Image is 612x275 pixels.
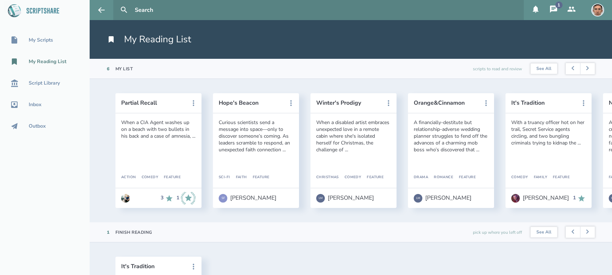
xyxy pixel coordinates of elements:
div: When a disabled artist embraces unexpected love in a remote cabin where she's isolated herself fo... [316,119,391,153]
div: 3 [161,195,163,201]
div: Feature [453,175,476,180]
div: LM [316,194,325,203]
div: [PERSON_NAME] [523,195,569,201]
div: My List [115,66,133,72]
div: When a CIA Agent washes up on a beach with two bullets in his back and a case of amnesia, ... [121,119,196,139]
div: Family [528,175,547,180]
div: Christmas [316,175,339,180]
div: Comedy [136,175,158,180]
a: Go to Anthony Miguel Cantu's profile [121,190,130,206]
div: Drama [414,175,428,180]
a: LM[PERSON_NAME] [414,190,471,206]
div: My Reading List [29,59,66,65]
button: See All [531,63,557,74]
div: 1 [176,195,179,201]
button: Hope's Beacon [219,100,283,106]
div: [PERSON_NAME] [328,195,374,201]
a: SF[PERSON_NAME] [219,190,276,206]
div: 1 Recommends [573,194,586,203]
div: pick up where you left off [473,222,522,242]
div: Sci-Fi [219,175,230,180]
div: Finish Reading [115,229,152,235]
div: Feature [247,175,270,180]
div: Feature [158,175,181,180]
div: With a truancy officer hot on her trail, Secret Service agents circling, and two bungling crimina... [511,119,586,146]
h1: My Reading List [107,33,191,46]
button: Partial Recall [121,100,186,106]
div: SF [219,194,227,203]
div: My Scripts [29,37,53,43]
button: It's Tradition [511,100,576,106]
div: 3 Recommends [161,192,174,205]
button: It's Tradition [121,263,186,270]
div: Action [121,175,136,180]
div: 6 [107,66,110,72]
button: Orange&Cinnamon [414,100,478,106]
div: A financially-destitute but relationship-adverse wedding planner struggles to fend off the advanc... [414,119,488,153]
img: user_1673573717-crop.jpg [121,194,130,203]
div: 1 [555,1,563,9]
div: Feature [361,175,384,180]
div: [PERSON_NAME] [230,195,276,201]
div: Inbox [29,102,42,108]
div: Outbox [29,123,46,129]
div: Comedy [511,175,528,180]
div: Curious scientists send a message into space—only to discover someone’s coming. As leaders scramb... [219,119,293,153]
div: Script Library [29,80,60,86]
div: 1 Industry Recommends [176,192,196,205]
div: LM [414,194,422,203]
div: Comedy [339,175,361,180]
button: Winter's Prodigy [316,100,381,106]
div: 1 [573,195,576,201]
div: scripts to read and review [473,59,522,79]
div: Faith [230,175,247,180]
a: [PERSON_NAME] [511,190,569,206]
div: 1 [107,229,110,235]
button: See All [531,227,557,238]
img: user_1718118867-crop.jpg [511,194,520,203]
img: user_1756948650-crop.jpg [591,4,604,16]
div: [PERSON_NAME] [425,195,471,201]
div: Feature [547,175,570,180]
div: Romance [428,175,453,180]
a: LM[PERSON_NAME] [316,190,374,206]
